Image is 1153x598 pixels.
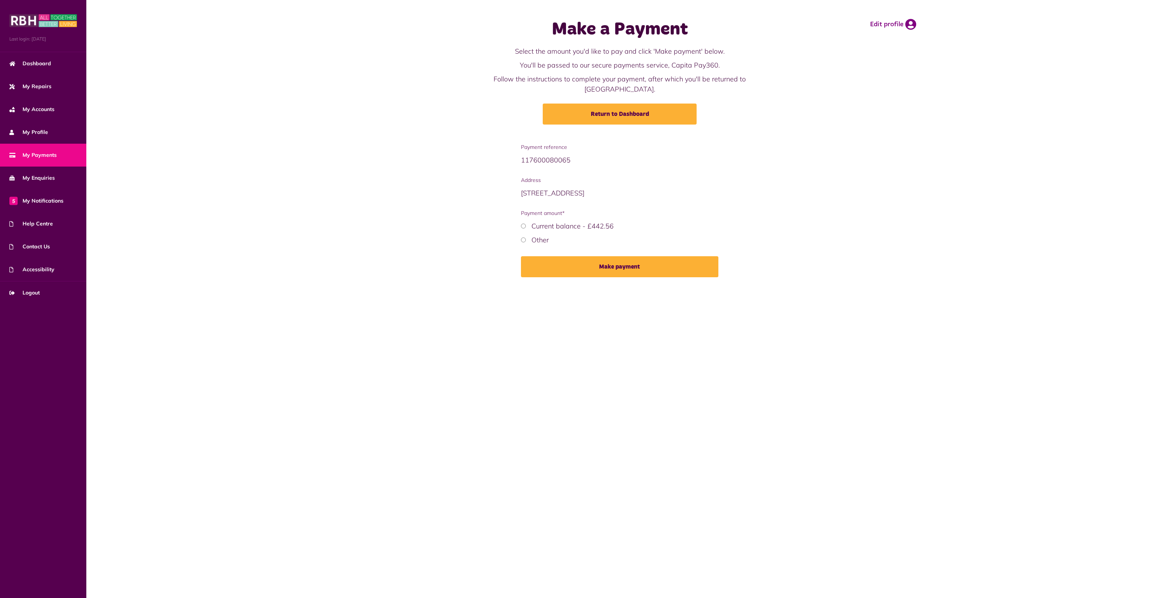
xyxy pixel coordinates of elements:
span: Dashboard [9,60,51,68]
p: Follow the instructions to complete your payment, after which you'll be returned to [GEOGRAPHIC_D... [470,74,770,94]
span: My Enquiries [9,174,55,182]
span: Logout [9,289,40,297]
button: Make payment [521,256,719,277]
span: My Repairs [9,83,51,90]
label: Other [531,236,549,244]
span: [STREET_ADDRESS] [521,189,584,197]
p: Select the amount you'd like to pay and click 'Make payment' below. [470,46,770,56]
span: Help Centre [9,220,53,228]
img: MyRBH [9,13,77,28]
span: Address [521,176,719,184]
span: My Payments [9,151,57,159]
span: Payment reference [521,143,719,151]
span: My Profile [9,128,48,136]
a: Return to Dashboard [543,104,697,125]
a: Edit profile [870,19,916,30]
span: 5 [9,197,18,205]
span: My Accounts [9,105,54,113]
span: Payment amount* [521,209,719,217]
label: Current balance - £442.56 [531,222,614,230]
span: Last login: [DATE] [9,36,77,42]
span: Contact Us [9,243,50,251]
span: 117600080065 [521,156,570,164]
p: You'll be passed to our secure payments service, Capita Pay360. [470,60,770,70]
span: My Notifications [9,197,63,205]
span: Accessibility [9,266,54,273]
h1: Make a Payment [470,19,770,41]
